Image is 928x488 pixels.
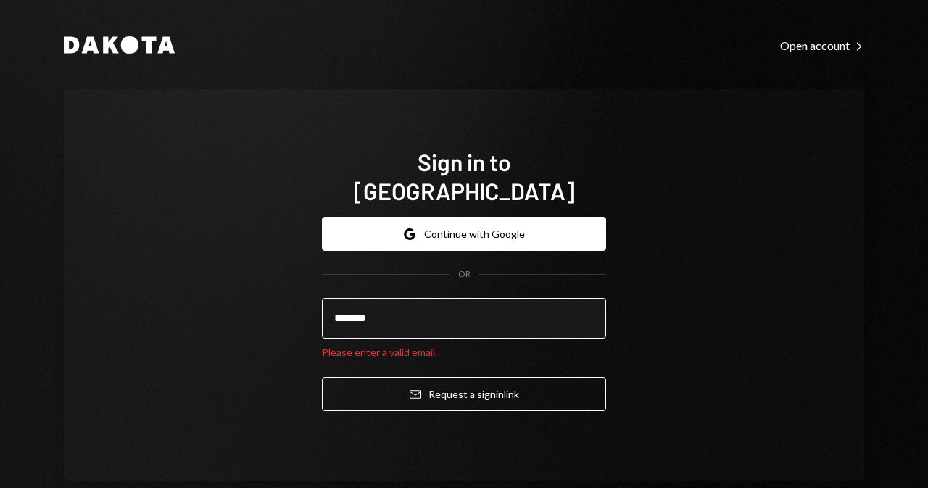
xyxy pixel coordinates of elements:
[458,268,471,281] div: OR
[780,38,864,53] div: Open account
[780,37,864,53] a: Open account
[322,344,606,360] div: Please enter a valid email.
[322,217,606,251] button: Continue with Google
[322,377,606,411] button: Request a signinlink
[322,147,606,205] h1: Sign in to [GEOGRAPHIC_DATA]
